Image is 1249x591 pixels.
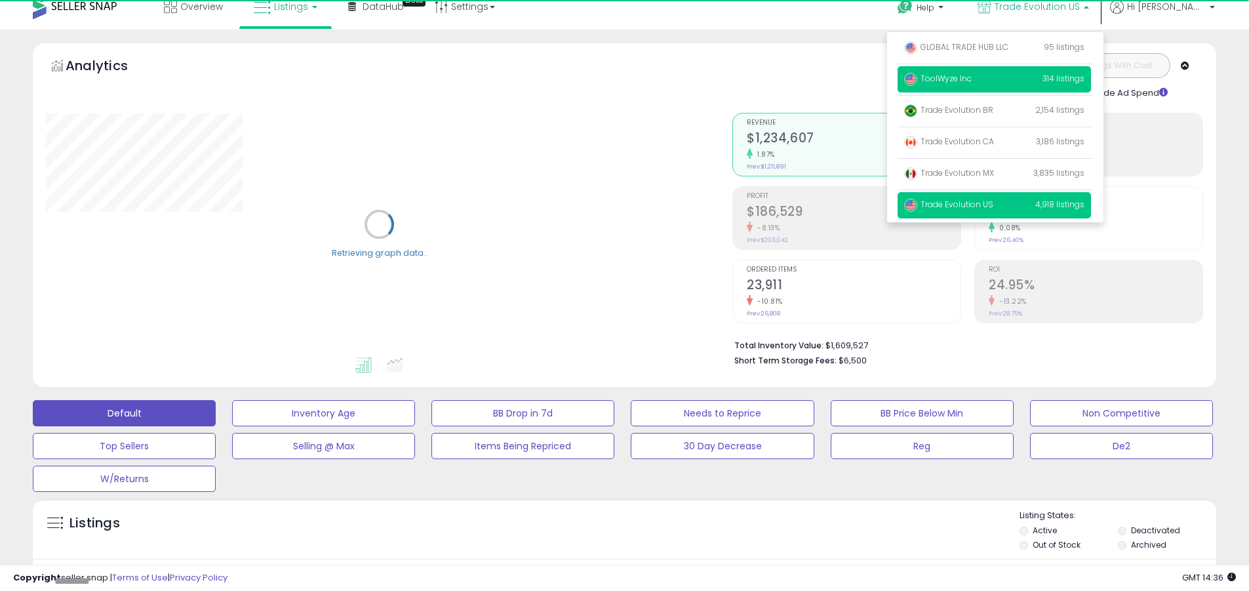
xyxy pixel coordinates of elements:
[232,433,415,459] button: Selling @ Max
[747,193,961,200] span: Profit
[1033,525,1057,536] label: Active
[66,56,153,78] h5: Analytics
[917,2,934,13] span: Help
[232,400,415,426] button: Inventory Age
[631,433,814,459] button: 30 Day Decrease
[753,223,780,233] small: -8.13%
[1036,136,1084,147] span: 3,186 listings
[753,296,783,306] small: -10.81%
[989,310,1022,317] small: Prev: 28.75%
[831,400,1014,426] button: BB Price Below Min
[904,41,917,54] img: usa.png
[431,400,614,426] button: BB Drop in 7d
[995,296,1027,306] small: -13.22%
[904,167,994,178] span: Trade Evolution MX
[1030,400,1213,426] button: Non Competitive
[1182,571,1236,584] span: 2025-10-10 14:36 GMT
[13,571,61,584] strong: Copyright
[989,236,1023,244] small: Prev: 26.40%
[904,73,917,86] img: usa.png
[1131,525,1180,536] label: Deactivated
[1033,539,1080,550] label: Out of Stock
[904,73,972,84] span: ToolWyze Inc
[1065,85,1189,100] div: Include Ad Spend
[631,400,814,426] button: Needs to Reprice
[1020,510,1216,522] p: Listing States:
[33,466,216,492] button: W/Returns
[734,355,837,366] b: Short Term Storage Fees:
[839,354,867,367] span: $6,500
[904,41,1008,52] span: GLOBAL TRADE HUB LLC
[734,340,823,351] b: Total Inventory Value:
[13,572,228,584] div: seller snap | |
[747,163,786,171] small: Prev: $1,211,891
[734,336,1193,352] li: $1,609,527
[753,150,775,159] small: 1.87%
[904,136,917,149] img: canada.png
[989,277,1202,295] h2: 24.95%
[989,266,1202,274] span: ROI
[747,204,961,222] h2: $186,529
[1131,539,1166,550] label: Archived
[995,223,1021,233] small: 0.08%
[1044,41,1084,52] span: 95 listings
[1068,57,1166,74] button: Listings With Cost
[1035,199,1084,210] span: 4,918 listings
[33,400,216,426] button: Default
[831,433,1014,459] button: Reg
[1033,167,1084,178] span: 3,835 listings
[33,433,216,459] button: Top Sellers
[904,199,917,212] img: usa.png
[747,266,961,274] span: Ordered Items
[431,433,614,459] button: Items Being Repriced
[747,277,961,295] h2: 23,911
[332,247,427,258] div: Retrieving graph data..
[1035,104,1084,115] span: 2,154 listings
[69,514,120,533] h5: Listings
[904,199,993,210] span: Trade Evolution US
[1030,433,1213,459] button: De2
[904,104,917,117] img: brazil.png
[747,131,961,148] h2: $1,234,607
[747,236,788,244] small: Prev: $203,042
[904,167,917,180] img: mexico.png
[747,119,961,127] span: Revenue
[904,136,994,147] span: Trade Evolution CA
[904,104,993,115] span: Trade Evolution BR
[747,310,780,317] small: Prev: 26,808
[1042,73,1084,84] span: 314 listings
